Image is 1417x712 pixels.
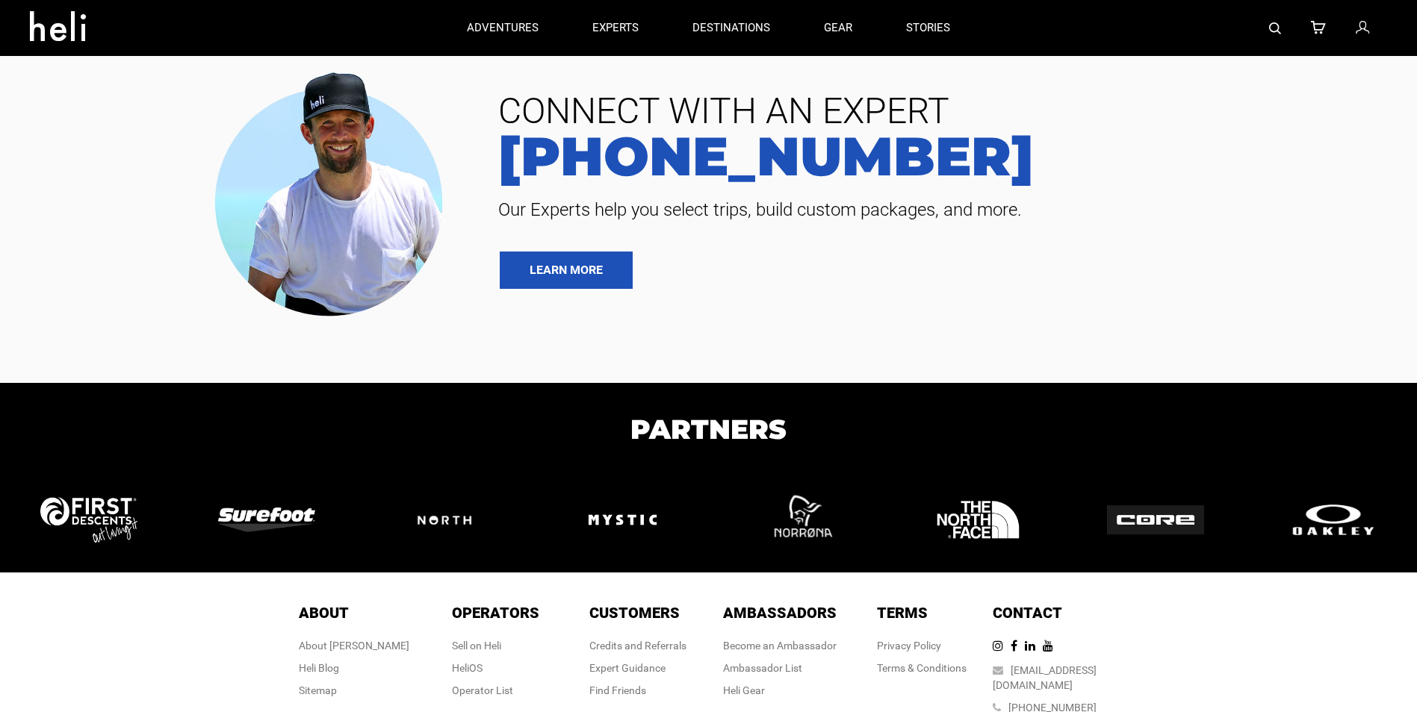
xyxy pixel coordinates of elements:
a: Credits and Referrals [589,640,686,652]
span: Customers [589,604,680,622]
span: CONNECT WITH AN EXPERT [487,93,1395,129]
img: logo [931,473,1025,566]
span: Our Experts help you select trips, build custom packages, and more. [487,198,1395,222]
div: Sitemap [299,683,409,698]
img: logo [218,508,315,531]
img: logo [576,473,669,566]
a: Privacy Policy [877,640,941,652]
img: logo [396,495,493,546]
a: Become an Ambassador [723,640,837,652]
span: Ambassadors [723,604,837,622]
div: Find Friends [589,683,686,698]
img: logo [40,497,137,542]
div: About [PERSON_NAME] [299,638,409,653]
span: Terms [877,604,928,622]
p: experts [592,20,639,36]
img: logo [1107,505,1204,535]
p: destinations [692,20,770,36]
div: Operator List [452,683,539,698]
a: Heli Blog [299,662,339,674]
img: contact our team [203,60,465,323]
div: Sell on Heli [452,638,539,653]
img: logo [1285,501,1382,539]
img: logo [754,473,847,566]
span: Operators [452,604,539,622]
a: Heli Gear [723,684,765,696]
span: Contact [993,604,1062,622]
a: LEARN MORE [500,252,633,289]
img: search-bar-icon.svg [1269,22,1281,34]
a: [PHONE_NUMBER] [487,129,1395,183]
div: Ambassador List [723,661,837,675]
a: Terms & Conditions [877,662,967,674]
a: [EMAIL_ADDRESS][DOMAIN_NAME] [993,664,1097,691]
a: Expert Guidance [589,662,666,674]
span: About [299,604,349,622]
a: HeliOS [452,662,483,674]
p: adventures [467,20,539,36]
